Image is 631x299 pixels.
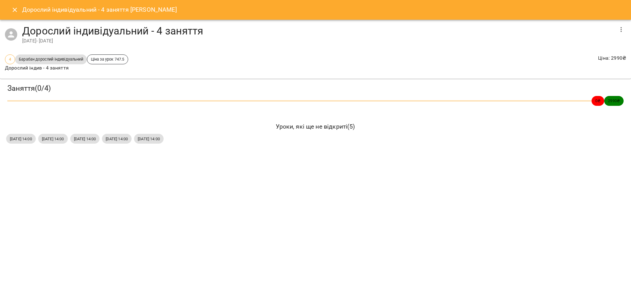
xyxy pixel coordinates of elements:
[102,136,132,142] span: [DATE] 14:00
[5,64,128,72] p: Дорослий індив - 4 заняття
[592,98,604,104] span: 0 ₴
[70,136,100,142] span: [DATE] 14:00
[22,5,177,14] h6: Дорослий індивідуальний - 4 заняття [PERSON_NAME]
[7,2,22,17] button: Close
[598,54,626,62] p: Ціна : 2990 ₴
[5,56,15,62] span: 4
[87,56,128,62] span: Ціна за урок 747.5
[134,136,164,142] span: [DATE] 14:00
[7,84,624,93] h3: Заняття ( 0 / 4 )
[22,37,614,45] div: [DATE] - [DATE]
[38,136,68,142] span: [DATE] 14:00
[6,122,625,131] h6: Уроки, які ще не відкриті ( 5 )
[6,136,36,142] span: [DATE] 14:00
[15,56,87,62] span: Барабан дорослий індивідуальний
[604,98,624,104] span: 2990 ₴
[22,25,614,37] h4: Дорослий індивідуальний - 4 заняття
